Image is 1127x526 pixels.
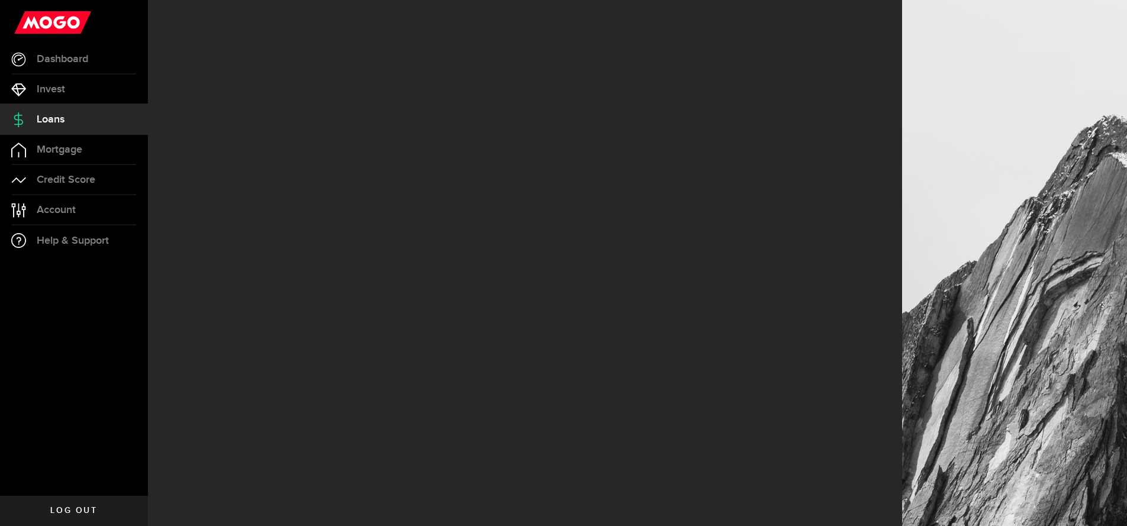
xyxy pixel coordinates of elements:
[37,114,65,125] span: Loans
[37,54,88,64] span: Dashboard
[37,235,109,246] span: Help & Support
[50,506,97,515] span: Log out
[9,5,45,40] button: Open LiveChat chat widget
[37,84,65,95] span: Invest
[37,144,82,155] span: Mortgage
[37,205,76,215] span: Account
[37,175,95,185] span: Credit Score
